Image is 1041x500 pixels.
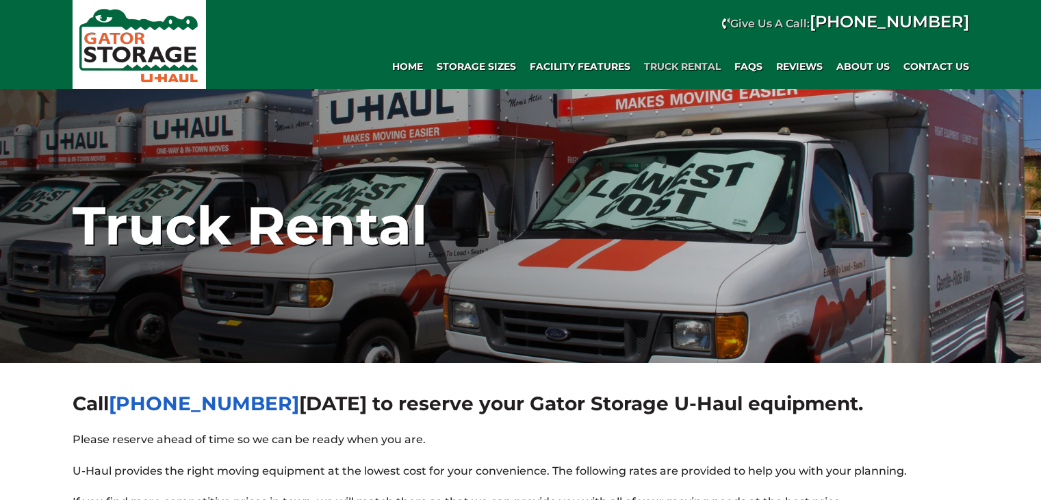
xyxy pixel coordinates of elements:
[769,53,830,80] a: REVIEWS
[213,53,976,80] div: Main navigation
[392,61,423,73] span: Home
[836,61,890,73] span: About Us
[109,392,299,415] a: [PHONE_NUMBER]
[530,61,630,73] span: Facility Features
[430,53,523,80] a: Storage Sizes
[728,53,769,80] a: FAQs
[523,53,637,80] a: Facility Features
[73,390,969,417] h1: Call [DATE] to reserve your Gator Storage U-Haul equipment.
[637,53,728,80] a: Truck Rental
[776,61,823,73] span: REVIEWS
[897,53,976,80] a: Contact Us
[644,61,721,73] span: Truck Rental
[437,61,516,73] span: Storage Sizes
[73,194,969,258] h1: Truck Rental
[385,53,430,80] a: Home
[73,462,969,480] p: U-Haul provides the right moving equipment at the lowest cost for your convenience. The following...
[903,61,969,73] span: Contact Us
[730,17,969,30] strong: Give Us A Call:
[830,53,897,80] a: About Us
[73,431,969,449] p: Please reserve ahead of time so we can be ready when you are.
[810,12,969,32] a: [PHONE_NUMBER]
[734,61,762,73] span: FAQs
